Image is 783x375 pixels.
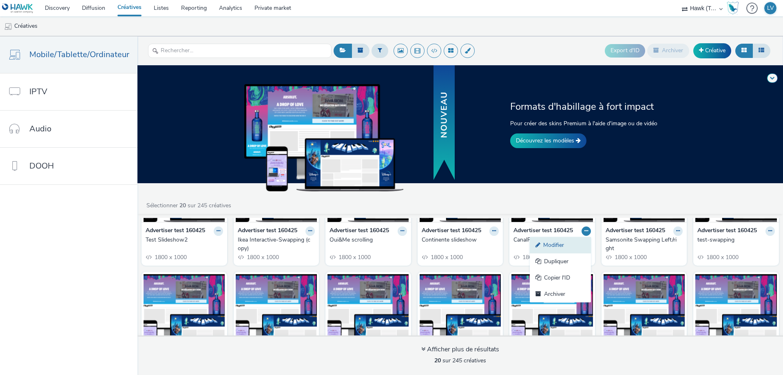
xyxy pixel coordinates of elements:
a: CanalPlus celtra [513,236,591,244]
strong: 20 [179,202,186,209]
img: test-Bref2 visual [144,274,225,353]
a: Sélectionner sur 245 créatives [146,202,234,209]
a: Continente slideshow [422,236,499,244]
strong: Advertiser test 160425 [238,226,297,236]
img: Ikea Interactive-Swapping visual [327,274,409,353]
div: LV [767,2,774,14]
a: Modifier [530,237,591,253]
a: Découvrez les modèles [510,133,586,148]
a: test-swapping [697,236,775,244]
img: Bwin Sliding-VideoBack visual [695,274,777,353]
img: undefined Logo [2,3,33,13]
h2: Formats d'habillage à fort impact [510,100,667,113]
div: CanalPlus celtra [513,236,588,244]
span: Mobile/Tablette/Ordinateur [29,49,129,60]
span: 1800 x 1000 [706,253,739,261]
strong: 20 [434,357,441,364]
strong: Advertiser test 160425 [606,226,665,236]
span: IPTV [29,86,47,98]
img: example of skins on dekstop, tablet and mobile devices [244,84,403,191]
button: Export d'ID [605,44,645,57]
a: Hawk Academy [727,2,742,15]
strong: Advertiser test 160425 [146,226,205,236]
span: 1800 x 1000 [246,253,279,261]
span: Audio [29,123,51,135]
div: Oui&Me scrolling [330,236,404,244]
span: sur 245 créatives [434,357,486,364]
img: Hawk Academy [727,2,739,15]
a: Oui&Me scrolling [330,236,407,244]
a: Copier l'ID [530,270,591,286]
input: Rechercher... [148,44,332,58]
span: 1800 x 1000 [154,253,187,261]
span: DOOH [29,160,54,172]
span: 1800 x 1000 [614,253,647,261]
a: Dupliquer [530,253,591,270]
img: Ikea Interactive-Swapping visual [420,274,501,353]
span: 1800 x 1000 [522,253,555,261]
button: Archiver [647,44,689,58]
button: Liste [752,44,770,58]
a: Créative [693,43,731,58]
strong: Advertiser test 160425 [513,226,573,236]
p: Pour créer des skins Premium à l'aide d'image ou de vidéo [510,119,667,128]
img: mobile [4,22,12,31]
a: Test Slideshow2 [146,236,223,244]
strong: Advertiser test 160425 [697,226,757,236]
span: 1800 x 1000 [430,253,463,261]
img: Bwin Sliding-VideoBack visual [604,274,685,353]
img: Olympiques Video-Fullscreen visual [511,274,593,353]
div: Test Slideshow2 [146,236,220,244]
a: Samsonite Swapping Left/right [606,236,683,253]
div: Afficher plus de résultats [421,345,499,354]
img: test-Bref2 visual [236,274,317,353]
strong: Advertiser test 160425 [422,226,481,236]
button: Grille [735,44,753,58]
div: Continente slideshow [422,236,496,244]
a: Ikea Interactive-Swapping (copy) [238,236,315,253]
img: banner with new text [432,64,456,182]
a: Archiver [530,286,591,302]
div: Ikea Interactive-Swapping (copy) [238,236,312,253]
strong: Advertiser test 160425 [330,226,389,236]
div: test-swapping [697,236,772,244]
div: Samsonite Swapping Left/right [606,236,680,253]
span: 1800 x 1000 [338,253,371,261]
